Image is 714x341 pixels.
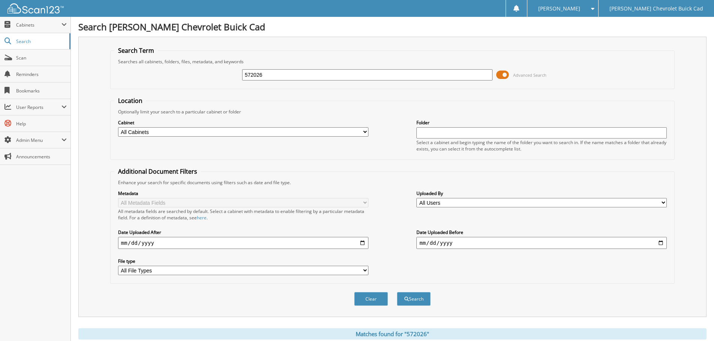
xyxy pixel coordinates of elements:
[114,179,671,186] div: Enhance your search for specific documents using filters such as date and file type.
[397,292,431,306] button: Search
[114,58,671,65] div: Searches all cabinets, folders, files, metadata, and keywords
[118,258,368,264] label: File type
[114,167,201,176] legend: Additional Document Filters
[16,88,67,94] span: Bookmarks
[16,137,61,143] span: Admin Menu
[118,208,368,221] div: All metadata fields are searched by default. Select a cabinet with metadata to enable filtering b...
[118,119,368,126] label: Cabinet
[16,121,67,127] span: Help
[16,153,67,160] span: Announcements
[7,3,64,13] img: scan123-logo-white.svg
[114,46,158,55] legend: Search Term
[538,6,580,11] span: [PERSON_NAME]
[16,104,61,110] span: User Reports
[78,328,707,340] div: Matches found for "572026"
[416,229,667,235] label: Date Uploaded Before
[354,292,388,306] button: Clear
[114,97,146,105] legend: Location
[16,71,67,77] span: Reminders
[416,139,667,152] div: Select a cabinet and begin typing the name of the folder you want to search in. If the name match...
[118,229,368,235] label: Date Uploaded After
[197,214,207,221] a: here
[78,21,707,33] h1: Search [PERSON_NAME] Chevrolet Buick Cad
[16,22,61,28] span: Cabinets
[118,190,368,197] label: Metadata
[118,237,368,249] input: start
[513,72,546,78] span: Advanced Search
[609,6,703,11] span: [PERSON_NAME] Chevrolet Buick Cad
[416,119,667,126] label: Folder
[16,38,66,45] span: Search
[114,109,671,115] div: Optionally limit your search to a particular cabinet or folder
[416,237,667,249] input: end
[416,190,667,197] label: Uploaded By
[16,55,67,61] span: Scan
